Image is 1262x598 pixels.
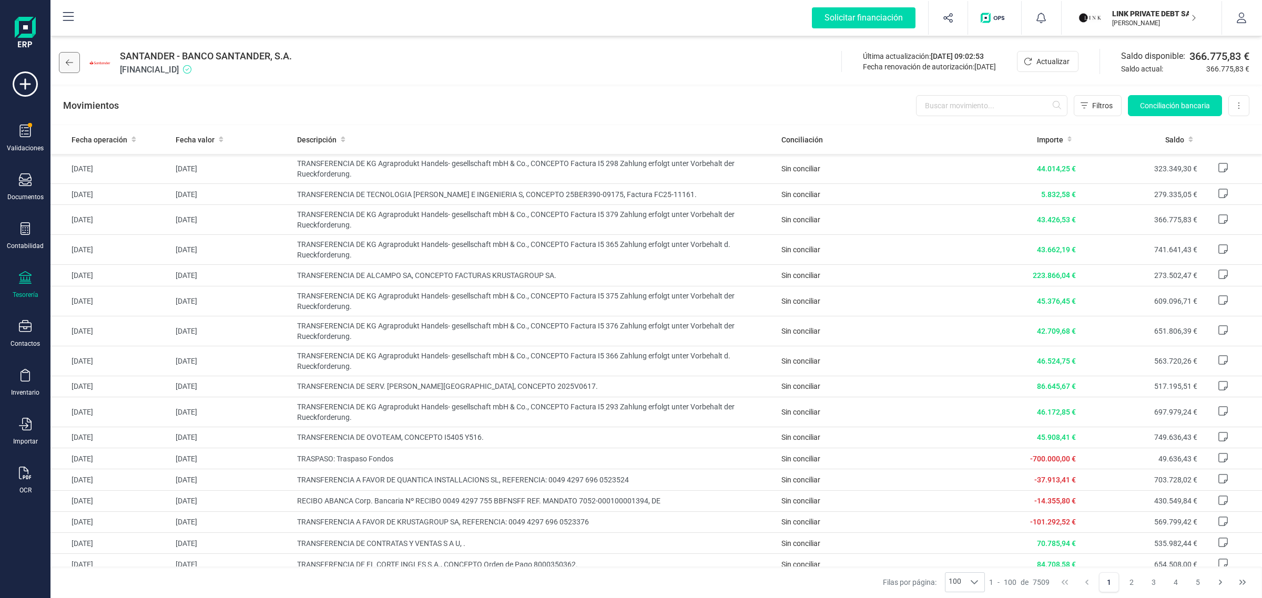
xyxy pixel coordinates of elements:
[171,427,292,448] td: [DATE]
[171,235,292,265] td: [DATE]
[297,270,774,281] span: TRANSFERENCIA DE ALCAMPO SA, CONCEPTO FACTURAS KRUSTAGROUP SA.
[781,408,820,416] span: Sin conciliar
[50,154,171,184] td: [DATE]
[1080,346,1201,376] td: 563.720,26 €
[171,184,292,205] td: [DATE]
[981,13,1009,23] img: Logo de OPS
[1188,572,1208,592] button: Page 5
[1080,448,1201,469] td: 49.636,43 €
[297,158,774,179] span: TRANSFERENCIA DE KG Agraprodukt Handels- gesellschaft mbH & Co., CONCEPTO Factura I5 298 Zahlung ...
[781,190,820,199] span: Sin conciliar
[171,490,292,511] td: [DATE]
[50,205,171,235] td: [DATE]
[50,376,171,397] td: [DATE]
[171,316,292,346] td: [DATE]
[171,397,292,427] td: [DATE]
[781,539,820,548] span: Sin conciliar
[11,388,39,397] div: Inventario
[1074,95,1122,116] button: Filtros
[1055,572,1075,592] button: First Page
[781,215,820,224] span: Sin conciliar
[974,63,996,71] span: [DATE]
[11,339,40,348] div: Contactos
[1021,577,1029,587] span: de
[1034,497,1076,505] span: -14.355,80 €
[1140,100,1210,111] span: Conciliación bancaria
[974,1,1015,35] button: Logo de OPS
[7,144,44,152] div: Validaciones
[50,490,171,511] td: [DATE]
[1078,6,1102,29] img: LI
[120,64,292,76] span: [FINANCIAL_ID]
[1080,184,1201,205] td: 279.335,05 €
[13,437,38,446] div: Importar
[171,265,292,286] td: [DATE]
[1092,100,1113,111] span: Filtros
[1017,51,1078,72] button: Actualizar
[1033,271,1076,280] span: 223.866,04 €
[1080,511,1201,532] td: 569.799,42 €
[1099,572,1119,592] button: Page 1
[120,49,292,64] span: SANTANDER - BANCO SANTANDER, S.A.
[297,189,774,200] span: TRANSFERENCIA DE TECNOLOGIA [PERSON_NAME] E INGENIERIA S, CONCEPTO 25BER390-09175, Factura FC25-1...
[1036,56,1070,67] span: Actualizar
[781,135,823,145] span: Conciliación
[171,554,292,575] td: [DATE]
[781,518,820,526] span: Sin conciliar
[297,475,774,485] span: TRANSFERENCIA A FAVOR DE QUANTICA INSTALLACIONS SL, REFERENCIA: 0049 4297 696 0523524
[781,245,820,254] span: Sin conciliar
[50,448,171,469] td: [DATE]
[1080,554,1201,575] td: 654.508,00 €
[1080,316,1201,346] td: 651.806,39 €
[50,533,171,554] td: [DATE]
[7,193,44,201] div: Documentos
[1080,265,1201,286] td: 273.502,47 €
[1080,397,1201,427] td: 697.979,24 €
[171,154,292,184] td: [DATE]
[1037,327,1076,335] span: 42.709,68 €
[1112,19,1196,27] p: [PERSON_NAME]
[50,427,171,448] td: [DATE]
[297,401,774,422] span: TRANSFERENCIA DE KG Agraprodukt Handels- gesellschaft mbH & Co., CONCEPTO Factura I5 293 Zahlung ...
[297,538,774,549] span: TRANSFERENCIA DE CONTRATAS Y VENTAS S A U, .
[15,17,36,50] img: Logo Finanedi
[176,135,215,145] span: Fecha valor
[297,239,774,260] span: TRANSFERENCIA DE KG Agraprodukt Handels- gesellschaft mbH & Co., CONCEPTO Factura I5 365 Zahlung ...
[883,572,985,592] div: Filas por página:
[781,560,820,569] span: Sin conciliar
[1206,64,1249,74] span: 366.775,83 €
[297,432,774,442] span: TRANSFERENCIA DE OVOTEAM, CONCEPTO I5405 Y516.
[171,346,292,376] td: [DATE]
[1030,455,1076,463] span: -700.000,00 €
[50,286,171,316] td: [DATE]
[50,184,171,205] td: [DATE]
[1074,1,1209,35] button: LILINK PRIVATE DEBT SA[PERSON_NAME]
[297,496,774,506] span: RECIBO ABANCA Corp. Bancaria Nº RECIBO 0049 4297 755 BBFNSFF REF. MANDATO 7052-000100001394, DE
[1037,433,1076,441] span: 45.908,41 €
[799,1,928,35] button: Solicitar financiación
[781,476,820,484] span: Sin conciliar
[297,321,774,342] span: TRANSFERENCIA DE KG Agraprodukt Handels- gesellschaft mbH & Co., CONCEPTO Factura I5 376 Zahlung ...
[1037,539,1076,548] span: 70.785,94 €
[50,346,171,376] td: [DATE]
[1144,572,1164,592] button: Page 3
[297,209,774,230] span: TRANSFERENCIA DE KG Agraprodukt Handels- gesellschaft mbH & Co., CONCEPTO Factura I5 379 Zahlung ...
[297,453,774,464] span: TRASPASO: Traspaso Fondos
[781,497,820,505] span: Sin conciliar
[989,577,1050,587] div: -
[1037,245,1076,254] span: 43.662,19 €
[1128,95,1222,116] button: Conciliación bancaria
[1121,50,1185,63] span: Saldo disponible:
[1034,476,1076,484] span: -37.913,41 €
[63,98,119,113] p: Movimientos
[50,554,171,575] td: [DATE]
[50,316,171,346] td: [DATE]
[171,533,292,554] td: [DATE]
[781,382,820,390] span: Sin conciliar
[1080,154,1201,184] td: 323.349,30 €
[1033,577,1050,587] span: 7509
[1077,572,1097,592] button: Previous Page
[1080,286,1201,316] td: 609.096,71 €
[171,511,292,532] td: [DATE]
[1233,572,1253,592] button: Last Page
